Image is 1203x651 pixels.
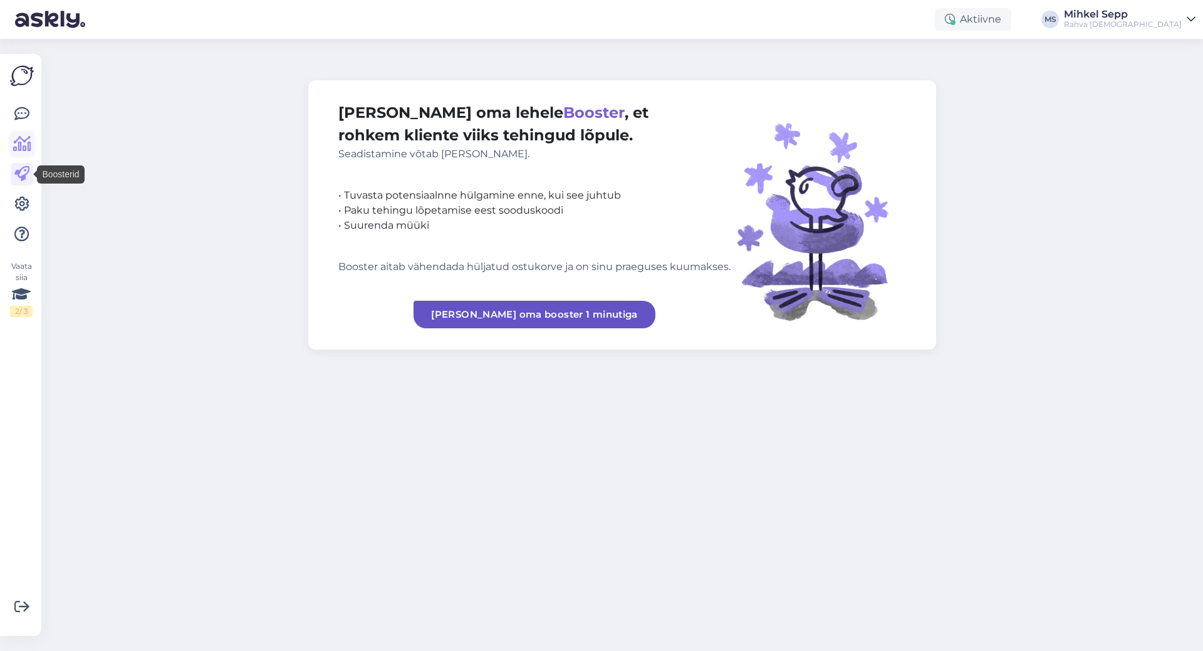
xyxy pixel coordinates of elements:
div: • Paku tehingu lõpetamise eest sooduskoodi [338,203,731,218]
img: illustration [731,102,906,328]
div: [PERSON_NAME] oma lehele , et rohkem kliente viiks tehingud lõpule. [338,102,731,162]
div: • Suurenda müüki [338,218,731,233]
div: MS [1041,11,1059,28]
a: [PERSON_NAME] oma booster 1 minutiga [414,301,655,328]
div: Aktiivne [935,8,1011,31]
span: Booster [563,103,625,122]
img: Askly Logo [10,64,34,88]
div: Vaata siia [10,261,33,317]
div: Rahva [DEMOGRAPHIC_DATA] [1064,19,1182,29]
div: Booster aitab vähendada hüljatud ostukorve ja on sinu praeguses kuumakses. [338,259,731,274]
div: • Tuvasta potensiaalnne hülgamine enne, kui see juhtub [338,188,731,203]
div: Mihkel Sepp [1064,9,1182,19]
div: 2 / 3 [10,306,33,317]
div: Boosterid [37,165,84,184]
a: Mihkel SeppRahva [DEMOGRAPHIC_DATA] [1064,9,1195,29]
div: Seadistamine võtab [PERSON_NAME]. [338,147,731,162]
